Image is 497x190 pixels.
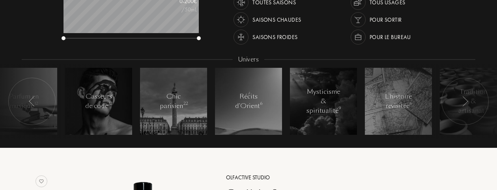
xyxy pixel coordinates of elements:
span: 12 [108,101,112,106]
div: Récits d'Orient [232,92,265,111]
div: /50mL [157,6,197,14]
div: Chic parisien [157,92,191,111]
div: L'histoire revisitée [382,92,415,111]
img: arr_left.svg [462,96,468,106]
img: usage_occasion_work_white.svg [353,32,364,43]
div: Saisons froides [252,30,297,45]
img: usage_occasion_party_white.svg [353,14,364,25]
div: Pour sortir [370,12,402,27]
div: Mysticisme & spiritualité [306,87,340,115]
img: arr_left.svg [29,96,35,106]
div: Univers [233,55,264,64]
div: Pour le bureau [370,30,411,45]
div: Saisons chaudes [252,12,301,27]
a: Olfactive Studio [220,173,450,182]
img: no_like_p.png [35,175,47,187]
span: 9 [339,106,341,111]
img: usage_season_hot_white.svg [235,14,247,25]
span: 22 [183,101,188,106]
img: usage_season_cold_white.svg [235,32,247,43]
span: 6 [260,101,262,106]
